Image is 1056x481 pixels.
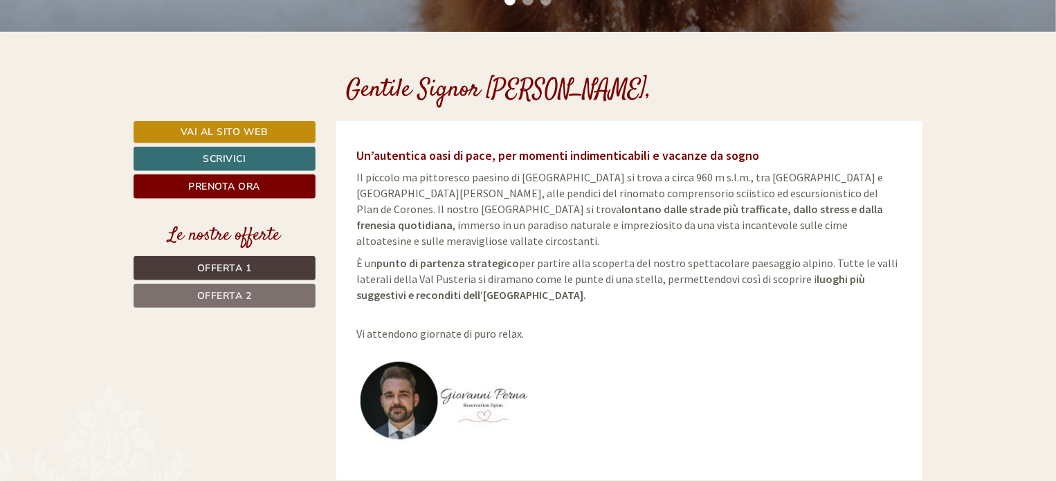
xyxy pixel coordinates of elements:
[347,77,652,105] h1: Gentile Signor [PERSON_NAME],
[357,256,898,302] span: È un per partire alla scoperta del nostro spettacolare paesaggio alpino. Tutte le valli laterali ...
[357,170,884,247] span: Il piccolo ma pittoresco paesino di [GEOGRAPHIC_DATA] si trova a circa 960 m s.l.m., tra [GEOGRAP...
[134,174,316,199] a: Prenota ora
[134,121,316,143] a: Vai al sito web
[357,202,884,232] strong: lontano dalle strade più trafficate, dallo stress e dalla frenesia quotidiana
[357,147,760,163] span: Un’autentica oasi di pace, per momenti indimenticabili e vacanze da sogno
[377,256,520,270] strong: punto di partenza strategico
[357,311,525,341] span: Vi attendono giornate di puro relax.
[134,223,316,248] div: Le nostre offerte
[357,349,530,453] img: user-135.jpg
[197,289,252,302] span: Offerta 2
[248,10,298,34] div: [DATE]
[21,67,203,77] small: 08:43
[10,37,210,80] div: Buon giorno, come possiamo aiutarla?
[134,147,316,171] a: Scrivici
[197,262,252,275] span: Offerta 1
[21,40,203,51] div: [GEOGRAPHIC_DATA]
[475,365,546,389] button: Invia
